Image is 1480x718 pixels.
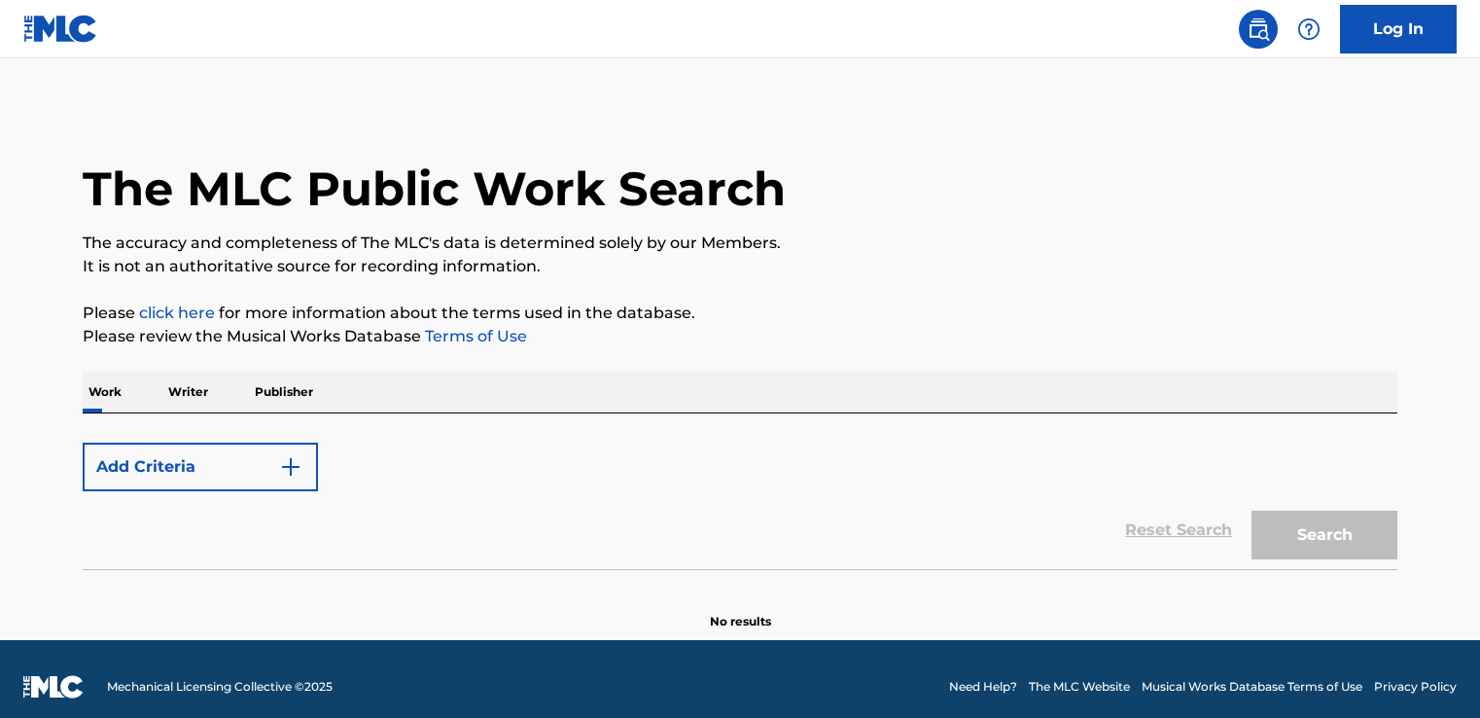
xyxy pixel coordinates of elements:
[1029,678,1130,696] a: The MLC Website
[1374,678,1457,696] a: Privacy Policy
[1247,18,1270,41] img: search
[83,433,1397,569] form: Search Form
[1239,10,1278,49] a: Public Search
[949,678,1017,696] a: Need Help?
[107,678,333,696] span: Mechanical Licensing Collective © 2025
[83,372,127,413] p: Work
[23,15,98,43] img: MLC Logo
[139,304,215,322] a: click here
[83,255,1397,278] p: It is not an authoritative source for recording information.
[83,443,318,491] button: Add Criteria
[83,302,1397,325] p: Please for more information about the terms used in the database.
[421,327,527,345] a: Terms of Use
[279,455,302,479] img: 9d2ae6d4665cec9f34b9.svg
[83,160,786,218] h1: The MLC Public Work Search
[249,372,319,413] p: Publisher
[83,232,1397,255] p: The accuracy and completeness of The MLC's data is determined solely by our Members.
[1142,678,1362,696] a: Musical Works Database Terms of Use
[1297,18,1321,41] img: help
[1289,10,1328,49] div: Help
[1340,5,1457,54] a: Log In
[23,675,84,699] img: logo
[83,325,1397,348] p: Please review the Musical Works Database
[710,590,771,630] p: No results
[162,372,214,413] p: Writer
